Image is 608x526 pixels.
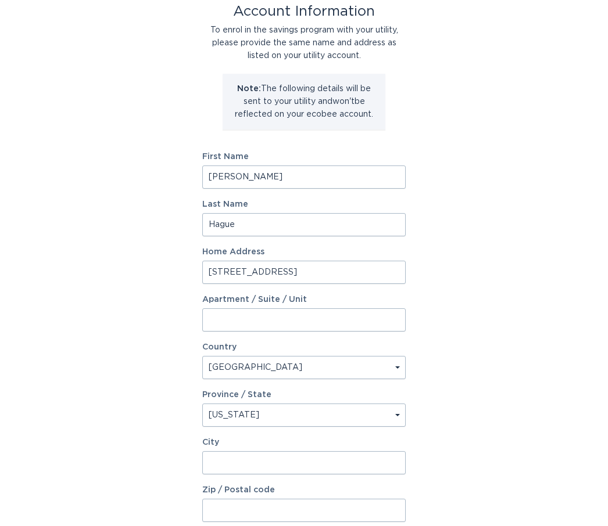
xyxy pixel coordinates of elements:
strong: Note: [237,85,261,93]
label: Country [202,343,237,351]
label: Home Address [202,248,406,256]
div: To enrol in the savings program with your utility, please provide the same name and address as li... [202,24,406,62]
p: The following details will be sent to your utility and won't be reflected on your ecobee account. [231,82,377,121]
div: Account Information [202,5,406,18]
label: First Name [202,153,406,161]
label: City [202,438,406,446]
label: Apartment / Suite / Unit [202,296,406,304]
label: Province / State [202,391,271,399]
label: Zip / Postal code [202,486,406,494]
label: Last Name [202,200,406,208]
